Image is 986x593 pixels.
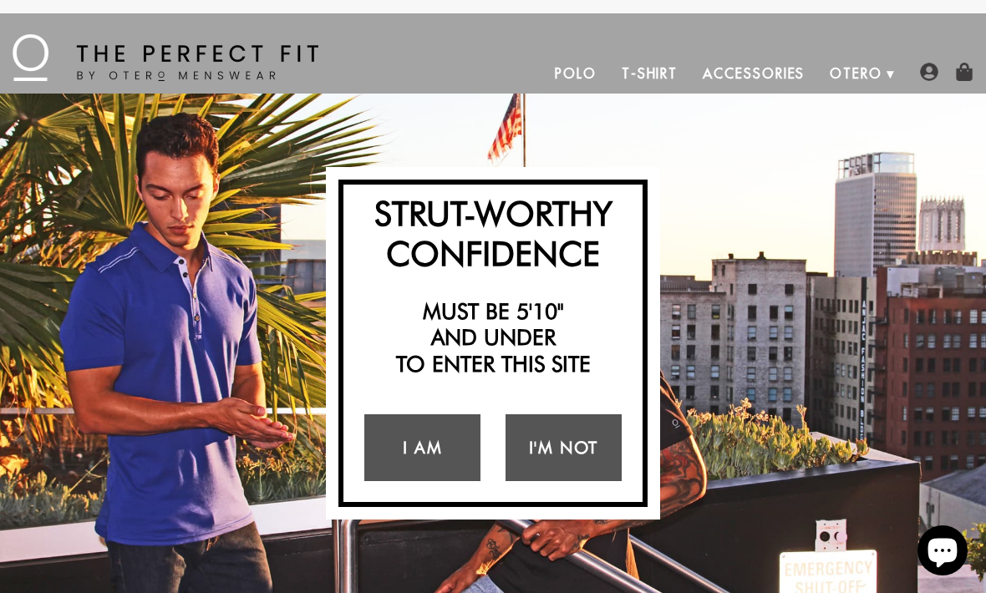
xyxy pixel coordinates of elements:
[920,63,938,81] img: user-account-icon.png
[352,193,634,273] h2: Strut-Worthy Confidence
[609,53,690,94] a: T-Shirt
[817,53,895,94] a: Otero
[912,525,973,580] inbox-online-store-chat: Shopify online store chat
[542,53,609,94] a: Polo
[352,298,634,377] h2: Must be 5'10" and under to enter this site
[506,414,622,481] a: I'm Not
[955,63,973,81] img: shopping-bag-icon.png
[13,34,318,81] img: The Perfect Fit - by Otero Menswear - Logo
[364,414,480,481] a: I Am
[690,53,817,94] a: Accessories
